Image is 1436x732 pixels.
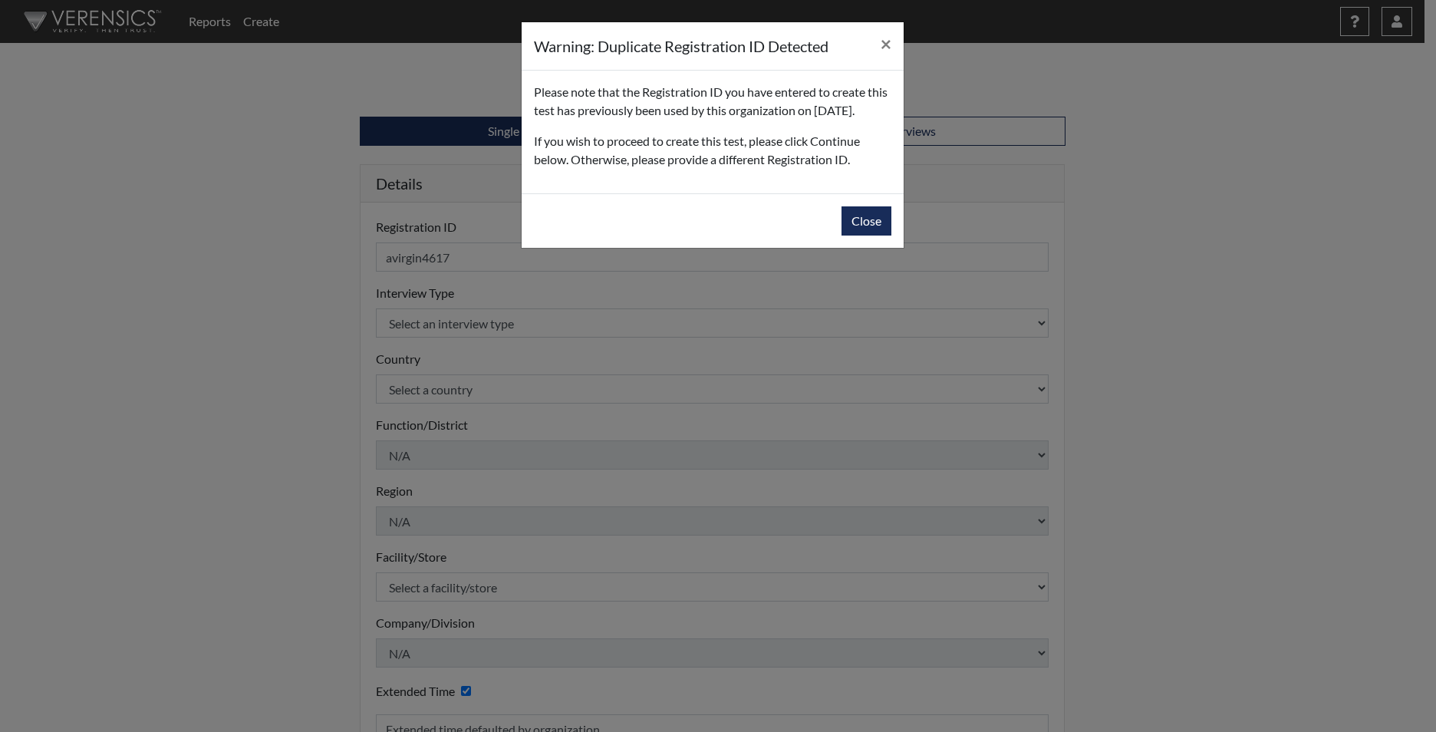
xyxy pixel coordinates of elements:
p: If you wish to proceed to create this test, please click Continue below. Otherwise, please provid... [534,132,891,169]
button: Close [842,206,891,236]
p: Please note that the Registration ID you have entered to create this test has previously been use... [534,83,891,120]
span: × [881,32,891,54]
h5: Warning: Duplicate Registration ID Detected [534,35,828,58]
button: Close [868,22,904,65]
